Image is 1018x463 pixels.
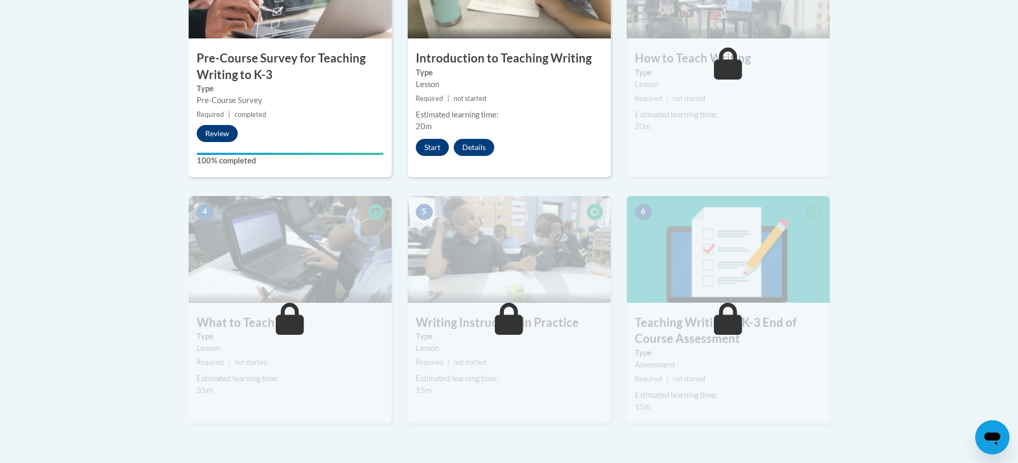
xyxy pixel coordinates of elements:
span: 20m [635,122,651,131]
span: Required [197,111,224,119]
label: Type [635,67,822,79]
div: Lesson [197,342,384,354]
h3: What to Teach [189,315,392,331]
label: Type [416,67,603,79]
span: Required [635,375,662,383]
iframe: Button to launch messaging window [975,420,1009,454]
span: | [447,358,449,366]
span: 35m [197,386,213,395]
span: not started [673,375,705,383]
span: | [228,111,230,119]
button: Details [454,139,494,156]
h3: How to Teach Writing [627,50,830,67]
img: Course Image [408,196,611,303]
div: Estimated learning time: [416,109,603,121]
span: Required [197,358,224,366]
div: Estimated learning time: [635,389,822,401]
img: Course Image [627,196,830,303]
span: 6 [635,204,652,220]
span: | [447,95,449,103]
div: Assessment [635,359,822,371]
span: not started [673,95,705,103]
span: 4 [197,204,214,220]
span: 15m [635,402,651,411]
h3: Writing Instruction in Practice [408,315,611,331]
h3: Pre-Course Survey for Teaching Writing to K-3 [189,50,392,83]
span: 5 [416,204,433,220]
div: Your progress [197,153,384,155]
div: Lesson [416,342,603,354]
span: | [666,95,669,103]
span: 15m [416,386,432,395]
div: Pre-Course Survey [197,95,384,106]
h3: Teaching Writing to K-3 End of Course Assessment [627,315,830,348]
button: Review [197,125,238,142]
div: Estimated learning time: [635,109,822,121]
label: Type [635,347,822,359]
img: Course Image [189,196,392,303]
span: not started [454,358,486,366]
span: Required [416,95,443,103]
button: Start [416,139,449,156]
div: Estimated learning time: [197,373,384,384]
label: Type [197,331,384,342]
span: Required [416,358,443,366]
label: Type [197,83,384,95]
h3: Introduction to Teaching Writing [408,50,611,67]
div: Lesson [635,79,822,90]
div: Estimated learning time: [416,373,603,384]
span: not started [235,358,267,366]
label: Type [416,331,603,342]
span: Required [635,95,662,103]
span: not started [454,95,486,103]
span: | [666,375,669,383]
span: 20m [416,122,432,131]
span: completed [235,111,266,119]
div: Lesson [416,79,603,90]
span: | [228,358,230,366]
label: 100% completed [197,155,384,167]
